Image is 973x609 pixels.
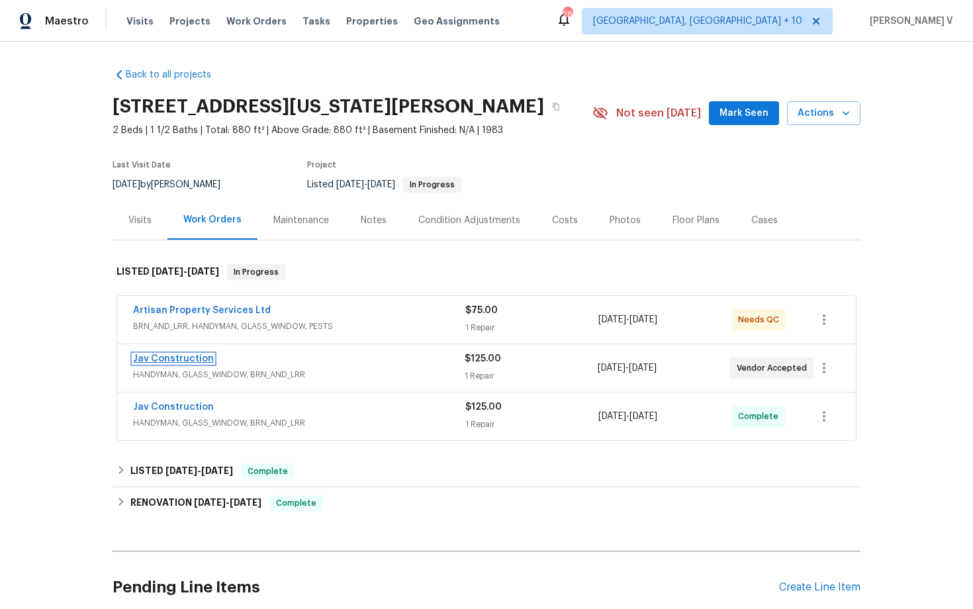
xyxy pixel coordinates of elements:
div: Notes [361,214,387,227]
span: $125.00 [465,402,502,412]
span: [GEOGRAPHIC_DATA], [GEOGRAPHIC_DATA] + 10 [593,15,802,28]
button: Actions [787,101,860,126]
div: LISTED [DATE]-[DATE]In Progress [113,251,860,293]
a: Jav Construction [133,354,214,363]
h6: LISTED [116,264,219,280]
div: Work Orders [183,213,242,226]
span: [PERSON_NAME] V [864,15,953,28]
div: 287 [563,8,572,21]
button: Copy Address [544,95,568,118]
span: [DATE] [113,180,140,189]
span: Vendor Accepted [737,361,812,375]
span: Not seen [DATE] [616,107,701,120]
span: [DATE] [629,315,657,324]
div: Visits [128,214,152,227]
span: Project [307,161,336,169]
span: BRN_AND_LRR, HANDYMAN, GLASS_WINDOW, PESTS [133,320,465,333]
span: Complete [271,496,322,510]
span: $75.00 [465,306,498,315]
span: 2 Beds | 1 1/2 Baths | Total: 880 ft² | Above Grade: 880 ft² | Basement Finished: N/A | 1983 [113,124,592,137]
span: Visits [126,15,154,28]
div: Cases [751,214,778,227]
span: - [598,410,657,423]
span: [DATE] [230,498,261,507]
span: - [598,361,657,375]
span: Complete [738,410,784,423]
div: 1 Repair [465,369,597,383]
span: Needs QC [738,313,784,326]
a: Back to all projects [113,68,240,81]
span: [DATE] [629,363,657,373]
button: Mark Seen [709,101,779,126]
span: [DATE] [598,412,626,421]
h2: [STREET_ADDRESS][US_STATE][PERSON_NAME] [113,100,544,113]
span: $125.00 [465,354,501,363]
span: - [194,498,261,507]
span: [DATE] [598,315,626,324]
span: - [165,466,233,475]
span: [DATE] [629,412,657,421]
div: 1 Repair [465,321,598,334]
span: - [598,313,657,326]
h6: RENOVATION [130,495,261,511]
span: Properties [346,15,398,28]
span: In Progress [404,181,460,189]
span: Listed [307,180,461,189]
h6: LISTED [130,463,233,479]
span: - [336,180,395,189]
span: [DATE] [201,466,233,475]
span: HANDYMAN, GLASS_WINDOW, BRN_AND_LRR [133,368,465,381]
span: - [152,267,219,276]
div: Condition Adjustments [418,214,520,227]
span: [DATE] [165,466,197,475]
span: Geo Assignments [414,15,500,28]
span: Complete [242,465,293,478]
div: Photos [610,214,641,227]
div: RENOVATION [DATE]-[DATE]Complete [113,487,860,519]
span: [DATE] [152,267,183,276]
div: by [PERSON_NAME] [113,177,236,193]
div: 1 Repair [465,418,598,431]
span: [DATE] [367,180,395,189]
div: Maintenance [273,214,329,227]
span: [DATE] [187,267,219,276]
div: Floor Plans [672,214,719,227]
span: [DATE] [194,498,226,507]
span: Work Orders [226,15,287,28]
div: Costs [552,214,578,227]
div: Create Line Item [779,581,860,594]
span: Tasks [302,17,330,26]
span: [DATE] [336,180,364,189]
span: Last Visit Date [113,161,171,169]
span: Maestro [45,15,89,28]
a: Jav Construction [133,402,214,412]
a: Artisan Property Services Ltd [133,306,271,315]
span: Mark Seen [719,105,768,122]
div: LISTED [DATE]-[DATE]Complete [113,455,860,487]
span: HANDYMAN, GLASS_WINDOW, BRN_AND_LRR [133,416,465,430]
span: In Progress [228,265,284,279]
span: [DATE] [598,363,625,373]
span: Projects [169,15,210,28]
span: Actions [798,105,850,122]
